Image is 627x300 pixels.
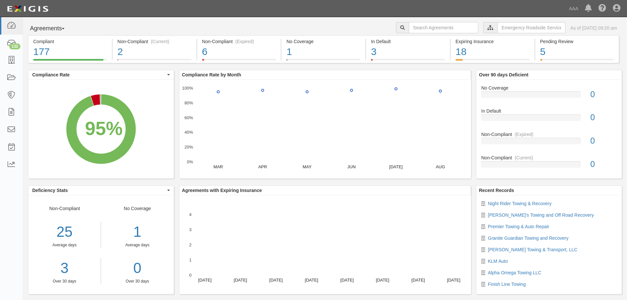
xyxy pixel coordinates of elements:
div: Non-Compliant [28,205,101,284]
div: (Expired) [515,131,534,138]
a: In Default0 [481,108,617,131]
text: 100% [182,86,193,91]
div: 25 [28,222,101,242]
a: KLM Auto [488,259,508,264]
text: [DATE] [389,164,403,169]
a: Night Rider Towing & Recovery [488,201,552,206]
div: Non-Compliant (Current) [118,38,192,45]
div: 1 [286,45,360,59]
text: [DATE] [234,278,247,283]
img: logo-5460c22ac91f19d4615b14bd174203de0afe785f0fc80cf4dbbc73dc1793850b.png [5,3,50,15]
text: AUG [436,164,445,169]
div: Compliant [33,38,107,45]
button: Deficiency Stats [28,186,174,195]
span: Deficiency Stats [32,187,166,194]
div: 177 [33,45,107,59]
span: Compliance Rate [32,71,166,78]
text: 20% [184,145,193,150]
text: 40% [184,130,193,135]
text: APR [258,164,267,169]
text: 2 [189,242,192,247]
a: Non-Compliant(Expired)0 [481,131,617,154]
input: Emergency Roadside Service (ERS) [497,22,565,33]
div: 0 [586,112,622,123]
text: MAR [213,164,223,169]
a: Expiring Insurance18 [451,59,535,64]
b: Agreements with Expiring Insurance [182,188,262,193]
a: AAA [566,2,582,15]
a: Granite Guardian Towing and Recovery [488,235,568,241]
div: Over 30 days [28,279,101,284]
text: 0 [189,273,192,278]
b: Over 90 days Deficient [479,72,528,77]
div: As of [DATE] 09:20 am [570,25,617,31]
text: [DATE] [340,278,354,283]
div: 0 [586,158,622,170]
div: No Coverage [476,85,622,91]
text: JUN [347,164,355,169]
div: 3 [371,45,445,59]
a: In Default3 [366,59,450,64]
text: 1 [189,258,192,262]
div: Non-Compliant [476,131,622,138]
text: MAY [302,164,312,169]
div: 0 [586,89,622,100]
text: [DATE] [376,278,389,283]
button: Agreements [28,22,77,35]
a: [PERSON_NAME]'s Towing and Off Road Recovery [488,212,594,218]
div: 2 [118,45,192,59]
div: 6 [202,45,276,59]
svg: A chart. [28,80,174,178]
div: Expiring Insurance [456,38,530,45]
a: No Coverage1 [281,59,365,64]
div: (Expired) [235,38,254,45]
div: 132 [9,43,20,49]
a: Non-Compliant(Current)0 [481,154,617,173]
div: 18 [456,45,530,59]
a: Premier Towing & Auto Repair [488,224,549,229]
a: Alpha Omega Towing LLC [488,270,541,275]
div: 5 [540,45,614,59]
text: 4 [189,212,192,217]
svg: A chart. [179,195,471,294]
div: Pending Review [540,38,614,45]
div: Over 30 days [106,279,169,284]
svg: A chart. [179,80,471,178]
div: 0 [106,258,169,279]
text: [DATE] [305,278,318,283]
a: Pending Review5 [535,59,619,64]
div: Average days [28,242,101,248]
text: 80% [184,100,193,105]
input: Search Agreements [409,22,478,33]
div: In Default [476,108,622,114]
div: No Coverage [101,205,174,284]
a: Non-Compliant(Current)2 [113,59,196,64]
a: Compliant177 [28,59,112,64]
a: [PERSON_NAME] Towing & Transport, LLC [488,247,577,252]
a: No Coverage0 [481,85,617,108]
div: 0 [586,135,622,147]
div: In Default [371,38,445,45]
i: Help Center - Complianz [598,5,606,13]
text: [DATE] [269,278,283,283]
button: Compliance Rate [28,70,174,79]
text: [DATE] [411,278,425,283]
text: [DATE] [198,278,212,283]
div: Non-Compliant (Expired) [202,38,276,45]
text: 0% [187,159,193,164]
text: 60% [184,115,193,120]
a: Non-Compliant(Expired)6 [197,59,281,64]
div: Average days [106,242,169,248]
a: Finish Line Towing [488,282,526,287]
b: Compliance Rate by Month [182,72,241,77]
div: No Coverage [286,38,360,45]
div: (Current) [515,154,533,161]
text: 3 [189,227,192,232]
a: 3 [28,258,101,279]
div: Non-Compliant [476,154,622,161]
b: Recent Records [479,188,514,193]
